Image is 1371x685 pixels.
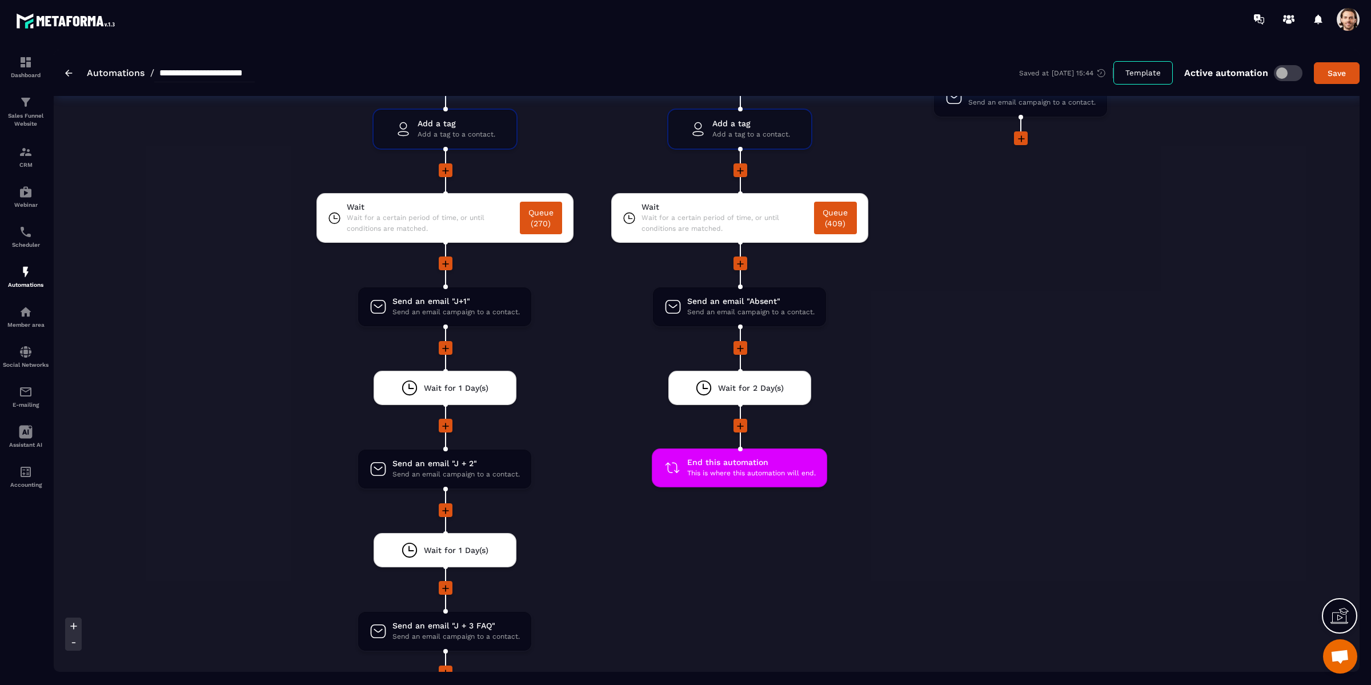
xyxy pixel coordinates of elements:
a: automationsautomationsAutomations [3,257,49,297]
a: Automations [87,67,145,78]
img: accountant [19,465,33,479]
span: Send an email "J+1" [392,296,520,307]
div: Save [1321,67,1352,79]
a: social-networksocial-networkSocial Networks [3,337,49,376]
a: automationsautomationsMember area [3,297,49,337]
p: Active automation [1184,67,1268,78]
span: Send an email "J + 2" [392,458,520,469]
p: Automations [3,282,49,288]
a: emailemailE-mailing [3,376,49,416]
a: Queue (270) [520,202,562,234]
a: formationformationDashboard [3,47,49,87]
span: Send an email campaign to a contact. [392,307,520,318]
img: automations [19,265,33,279]
div: Saved at [1019,68,1113,78]
p: Scheduler [3,242,49,248]
span: Wait [347,202,514,213]
img: social-network [19,345,33,359]
p: Dashboard [3,72,49,78]
p: Accounting [3,482,49,488]
span: Send an email campaign to a contact. [392,631,520,642]
p: Webinar [3,202,49,208]
button: Save [1314,62,1360,84]
p: CRM [3,162,49,168]
a: automationsautomationsWebinar [3,177,49,217]
img: automations [19,185,33,199]
p: Assistant AI [3,442,49,448]
p: Member area [3,322,49,328]
span: Send an email "J + 3 FAQ" [392,620,520,631]
img: arrow [65,70,73,77]
img: formation [19,55,33,69]
img: logo [16,10,119,31]
span: Wait for 1 Day(s) [424,383,488,394]
p: Sales Funnel Website [3,112,49,128]
span: Send an email campaign to a contact. [968,97,1096,108]
a: accountantaccountantAccounting [3,456,49,496]
div: Open chat [1323,639,1357,674]
span: Send an email campaign to a contact. [687,307,815,318]
a: schedulerschedulerScheduler [3,217,49,257]
a: Assistant AI [3,416,49,456]
span: Add a tag to a contact. [418,129,495,140]
span: Add a tag to a contact. [712,129,790,140]
img: formation [19,95,33,109]
a: formationformationCRM [3,137,49,177]
a: formationformationSales Funnel Website [3,87,49,137]
span: / [150,67,154,78]
p: Social Networks [3,362,49,368]
p: [DATE] 15:44 [1052,69,1093,77]
span: Send an email "Absent" [687,296,815,307]
img: scheduler [19,225,33,239]
span: Wait for a certain period of time, or until conditions are matched. [347,213,514,234]
img: formation [19,145,33,159]
img: email [19,385,33,399]
button: Template [1113,61,1173,85]
a: Queue (409) [814,202,856,234]
span: This is where this automation will end. [687,468,816,479]
span: Add a tag [712,118,790,129]
span: Wait for a certain period of time, or until conditions are matched. [642,213,809,234]
span: Add a tag [418,118,495,129]
span: Wait for 2 Day(s) [718,383,784,394]
span: Wait for 1 Day(s) [424,545,488,556]
span: Wait [642,202,809,213]
p: E-mailing [3,402,49,408]
span: End this automation [687,457,816,468]
span: Send an email campaign to a contact. [392,469,520,480]
img: automations [19,305,33,319]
